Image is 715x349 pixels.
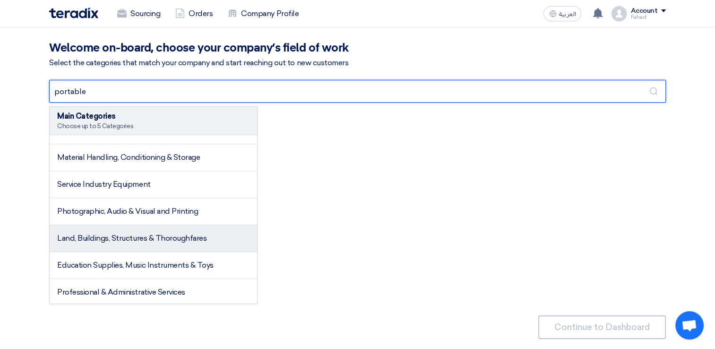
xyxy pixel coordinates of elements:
div: Account [630,7,657,15]
span: Material Handling, Conditioning & Storage [57,153,200,162]
div: Choose up to 5 Categories [57,122,250,131]
span: Land, Buildings, Structures & Thoroughfares [57,234,207,243]
a: Open chat [675,311,704,340]
a: Company Profile [220,3,306,24]
span: Photographic, Audio & Visual and Printing [57,207,198,216]
span: Service Industry Equipment [57,180,151,189]
button: Continue to Dashboard [538,315,666,339]
input: Search in Categories,Sub Categories... [49,80,666,103]
a: Sourcing [110,3,168,24]
span: العربية [559,11,576,17]
img: Teradix logo [49,8,98,18]
div: Select the categories that match your company and start reaching out to new customers [49,57,666,69]
div: Main Categories [57,111,250,122]
img: profile_test.png [612,6,627,21]
span: Education Supplies, Music Instruments & Toys [57,261,214,270]
div: Fahad [630,15,666,20]
h2: Welcome on-board, choose your company’s field of work [49,42,666,55]
button: العربية [543,6,581,21]
a: Orders [168,3,220,24]
span: Professional & Administrative Services [57,288,185,297]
